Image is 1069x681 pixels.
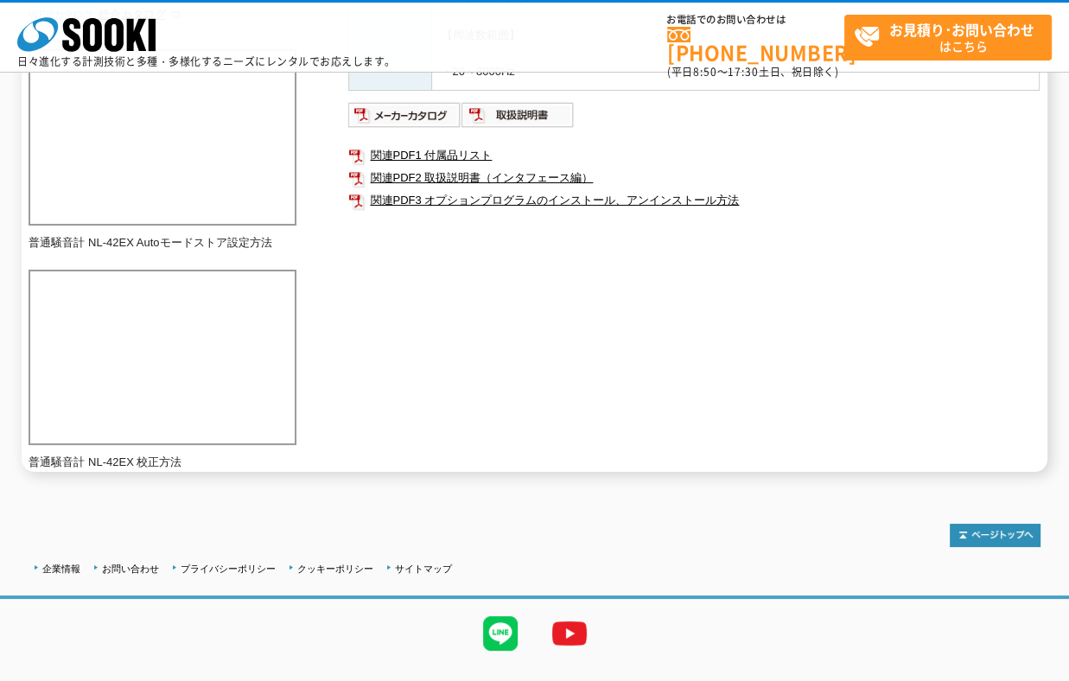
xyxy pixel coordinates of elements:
[102,563,159,574] a: お問い合わせ
[461,101,575,129] img: 取扱説明書
[348,112,461,125] a: メーカーカタログ
[535,599,604,668] img: YouTube
[667,64,838,80] span: (平日 ～ 土日、祝日除く)
[29,454,296,472] p: 普通騒音計 NL-42EX 校正方法
[348,189,1040,212] a: 関連PDF3 オプションプログラムのインストール、アンインストール方法
[348,167,1040,189] a: 関連PDF2 取扱説明書（インタフェース編）
[42,563,80,574] a: 企業情報
[667,27,844,62] a: [PHONE_NUMBER]
[950,524,1040,547] img: トップページへ
[461,112,575,125] a: 取扱説明書
[667,15,844,25] span: お電話でのお問い合わせは
[466,599,535,668] img: LINE
[854,16,1051,59] span: はこちら
[297,563,373,574] a: クッキーポリシー
[29,234,296,252] p: 普通騒音計 NL-42EX Autoモードストア設定方法
[348,144,1040,167] a: 関連PDF1 付属品リスト
[395,563,452,574] a: サイトマップ
[844,15,1052,60] a: お見積り･お問い合わせはこちら
[17,56,396,67] p: 日々進化する計測技術と多種・多様化するニーズにレンタルでお応えします。
[348,101,461,129] img: メーカーカタログ
[728,64,759,80] span: 17:30
[181,563,276,574] a: プライバシーポリシー
[693,64,717,80] span: 8:50
[889,19,1034,40] strong: お見積り･お問い合わせ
